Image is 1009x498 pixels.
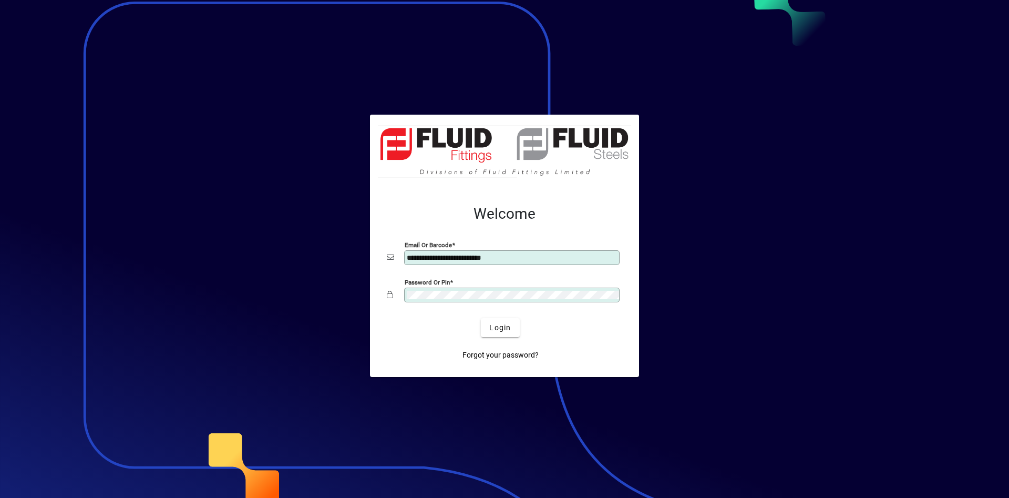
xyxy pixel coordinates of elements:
span: Login [489,322,511,333]
h2: Welcome [387,205,622,223]
mat-label: Password or Pin [405,279,450,286]
a: Forgot your password? [458,345,543,364]
button: Login [481,318,519,337]
mat-label: Email or Barcode [405,241,452,249]
span: Forgot your password? [462,350,539,361]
